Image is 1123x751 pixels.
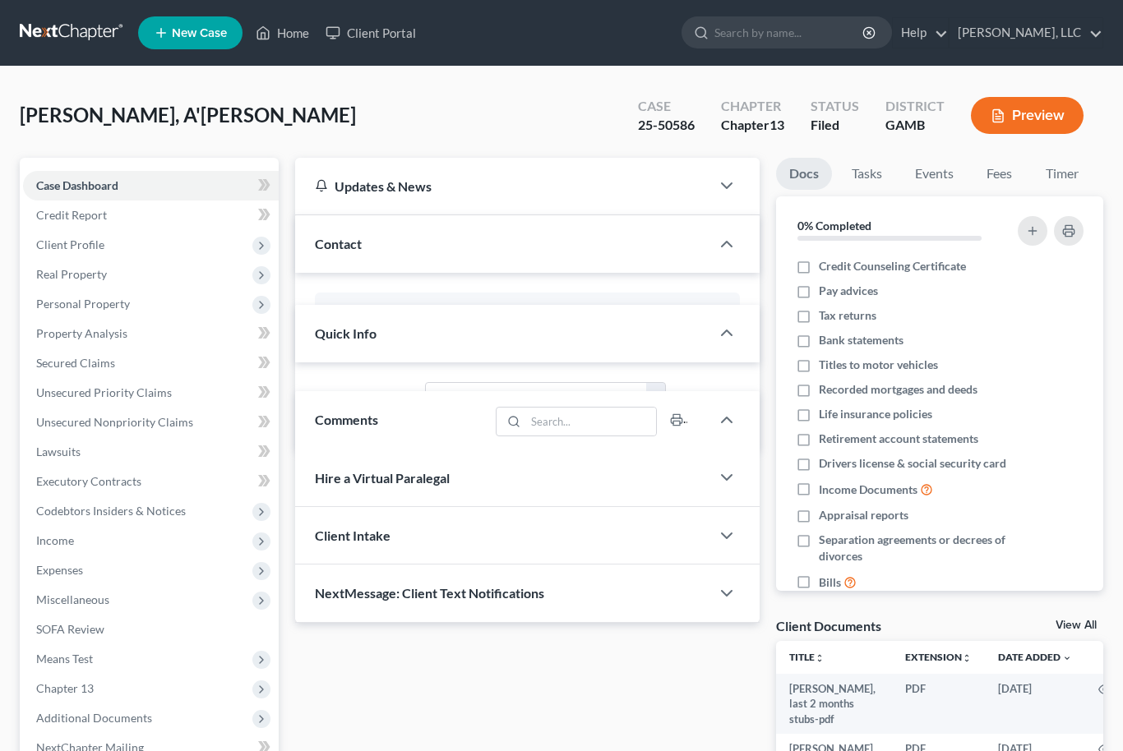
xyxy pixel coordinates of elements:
a: Fees [973,158,1026,190]
a: View All [1056,620,1097,631]
div: Chapter [721,97,784,116]
span: Means Test [36,652,93,666]
span: Comments [315,412,378,427]
span: [PERSON_NAME], A'[PERSON_NAME] [20,103,356,127]
span: Case Dashboard [36,178,118,192]
a: Help [893,18,948,48]
span: Bills [819,574,841,591]
span: Executory Contracts [36,474,141,488]
span: Separation agreements or decrees of divorces [819,532,1008,564]
a: Tasks [839,158,895,190]
div: 25-50586 [638,116,695,135]
span: Client Profile [36,237,104,251]
span: Contact [315,236,362,251]
span: Codebtors Insiders & Notices [36,504,186,518]
span: Income [36,533,74,547]
a: Date Added expand_more [998,651,1072,663]
div: Status [811,97,859,116]
div: Client Documents [776,617,881,634]
span: Miscellaneous [36,592,109,606]
a: Home [247,18,317,48]
button: Preview [971,97,1084,134]
span: Titles to motor vehicles [819,357,938,373]
span: Expenses [36,563,83,577]
i: unfold_more [962,653,972,663]
a: Client Portal [317,18,424,48]
span: Drivers license & social security card [819,455,1006,472]
a: [PERSON_NAME], LLC [950,18,1102,48]
td: PDF [892,674,985,734]
a: Credit Report [23,200,279,230]
span: Client Intake [315,528,391,543]
span: Secured Claims [36,356,115,370]
a: Events [902,158,967,190]
span: New Case [172,27,227,39]
td: [DATE] [985,674,1085,734]
i: expand_more [1062,653,1072,663]
span: Income Documents [819,481,917,498]
span: Bank statements [819,332,903,348]
span: SOFA Review [36,622,104,636]
a: Unsecured Nonpriority Claims [23,408,279,437]
span: NextMessage: Client Text Notifications [315,585,544,601]
span: 13 [769,117,784,132]
a: Secured Claims [23,348,279,378]
div: Case [638,97,695,116]
a: Timer [1033,158,1092,190]
span: Quick Info [315,325,377,341]
a: Executory Contracts [23,467,279,496]
a: Lawsuits [23,437,279,467]
span: Retirement account statements [819,431,978,447]
div: GAMB [885,116,945,135]
input: Search... [525,408,656,435]
span: Additional Documents [36,711,152,725]
span: Property Analysis [36,326,127,340]
a: Docs [776,158,832,190]
span: Unsecured Nonpriority Claims [36,415,193,429]
div: Updates & News [315,177,691,195]
a: Titleunfold_more [789,651,825,663]
span: Pay advices [819,283,878,299]
i: unfold_more [815,653,825,663]
strong: 0% Completed [797,219,871,233]
a: Extensionunfold_more [905,651,972,663]
div: District [885,97,945,116]
label: Status [307,382,417,415]
span: Personal Property [36,297,130,311]
input: Search by name... [714,17,865,48]
span: Real Property [36,267,107,281]
span: Unsecured Priority Claims [36,385,172,399]
div: Filed [811,116,859,135]
span: Lawsuits [36,445,81,458]
span: Credit Report [36,208,107,222]
a: SOFA Review [23,615,279,644]
span: Recorded mortgages and deeds [819,381,977,398]
span: Credit Counseling Certificate [819,258,966,274]
span: Chapter 13 [36,681,94,695]
span: Hire a Virtual Paralegal [315,470,450,486]
a: Property Analysis [23,319,279,348]
span: Life insurance policies [819,406,932,422]
span: Appraisal reports [819,507,908,523]
div: Chapter [721,116,784,135]
a: Unsecured Priority Claims [23,378,279,408]
span: Tax returns [819,307,876,324]
td: [PERSON_NAME], last 2 months stubs-pdf [776,674,892,734]
a: Case Dashboard [23,171,279,200]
